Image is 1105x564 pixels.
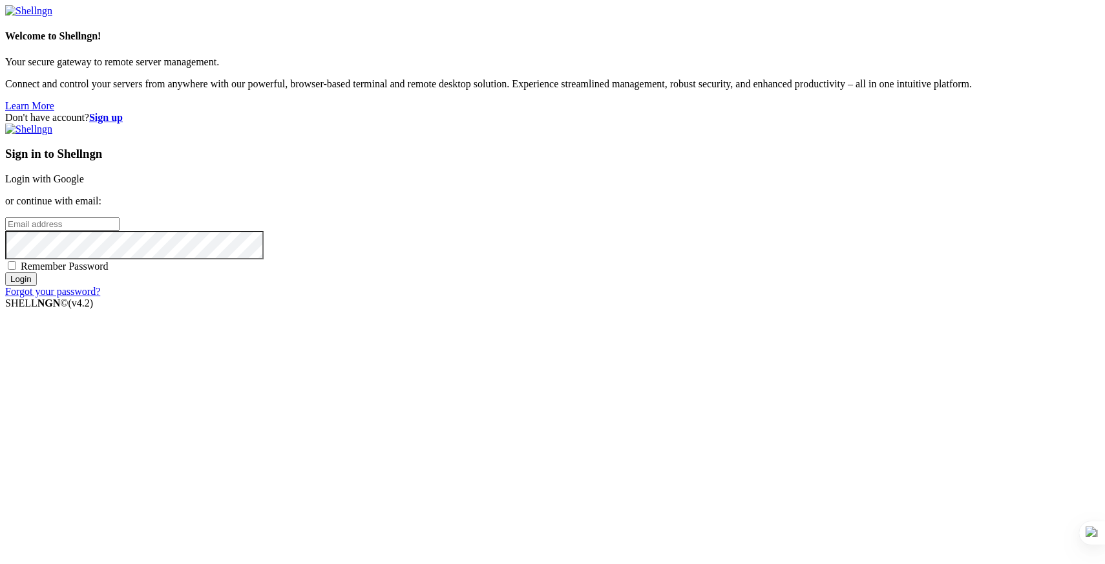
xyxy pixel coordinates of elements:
[5,286,100,297] a: Forgot your password?
[5,272,37,286] input: Login
[68,298,94,309] span: 4.2.0
[21,261,109,272] span: Remember Password
[89,112,123,123] a: Sign up
[5,217,120,231] input: Email address
[5,112,1100,124] div: Don't have account?
[5,147,1100,161] h3: Sign in to Shellngn
[5,124,52,135] img: Shellngn
[37,298,61,309] b: NGN
[5,56,1100,68] p: Your secure gateway to remote server management.
[5,173,84,184] a: Login with Google
[8,261,16,270] input: Remember Password
[5,5,52,17] img: Shellngn
[5,298,93,309] span: SHELL ©
[5,100,54,111] a: Learn More
[5,30,1100,42] h4: Welcome to Shellngn!
[5,78,1100,90] p: Connect and control your servers from anywhere with our powerful, browser-based terminal and remo...
[5,195,1100,207] p: or continue with email:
